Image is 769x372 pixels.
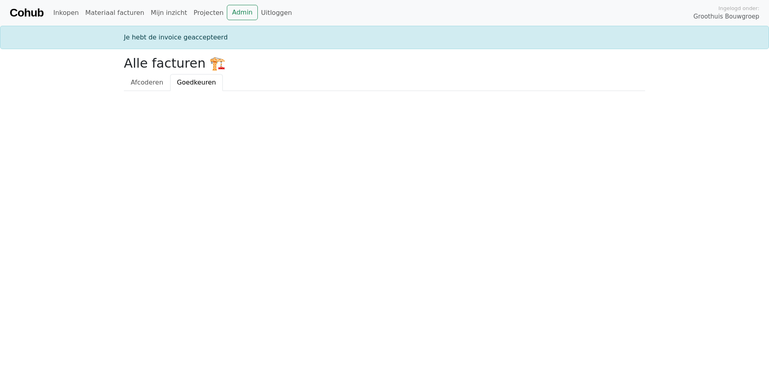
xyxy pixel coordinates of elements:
[177,79,216,86] span: Goedkeuren
[258,5,295,21] a: Uitloggen
[170,74,223,91] a: Goedkeuren
[50,5,82,21] a: Inkopen
[227,5,258,20] a: Admin
[82,5,148,21] a: Materiaal facturen
[131,79,163,86] span: Afcoderen
[190,5,227,21] a: Projecten
[124,74,170,91] a: Afcoderen
[693,12,759,21] span: Groothuis Bouwgroep
[124,56,645,71] h2: Alle facturen 🏗️
[119,33,650,42] div: Je hebt de invoice geaccepteerd
[10,3,43,23] a: Cohub
[718,4,759,12] span: Ingelogd onder:
[148,5,191,21] a: Mijn inzicht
